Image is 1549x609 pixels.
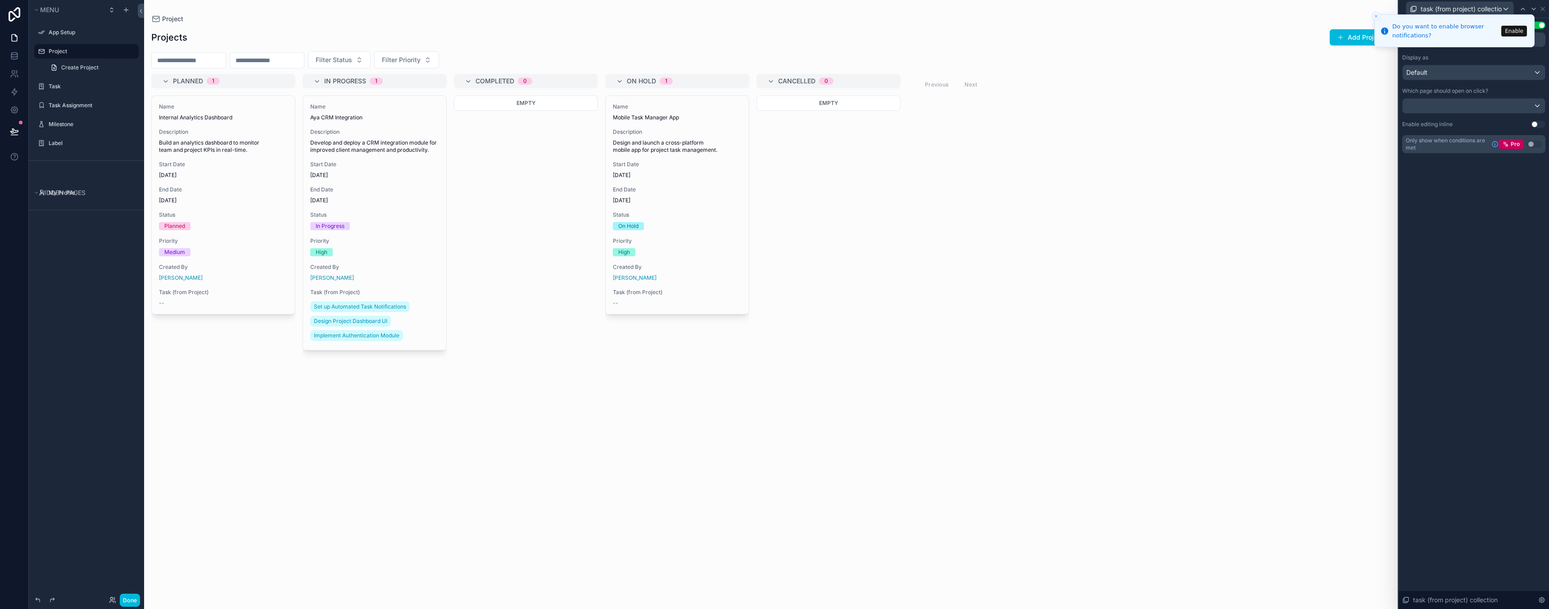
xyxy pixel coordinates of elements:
label: Display as [1402,54,1428,61]
label: Label [49,140,133,147]
button: task (from project) collection [1406,1,1514,17]
span: Only show when conditions are met [1406,137,1488,151]
label: App Setup [49,29,133,36]
button: Enable [1501,26,1527,36]
span: Default [1406,68,1427,77]
span: task (from project) collection [1413,595,1498,604]
label: Project [49,48,133,55]
button: Menu [32,4,103,16]
button: Default [1402,65,1545,80]
label: My Profile [49,189,133,196]
label: Task [49,83,133,90]
div: Enable editing inline [1402,121,1453,128]
span: Menu [40,6,59,14]
span: Pro [1511,141,1520,148]
div: Do you want to enable browser notifications? [1392,22,1499,40]
button: Close toast [1372,12,1381,21]
label: Which page should open on click? [1402,87,1488,95]
label: Task Assignment [49,102,133,109]
button: Hidden pages [32,186,135,199]
a: Create Project [45,60,139,75]
span: Create Project [61,64,99,71]
span: task (from project) collection [1421,5,1502,14]
label: Milestone [49,121,133,128]
button: Done [120,594,140,607]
